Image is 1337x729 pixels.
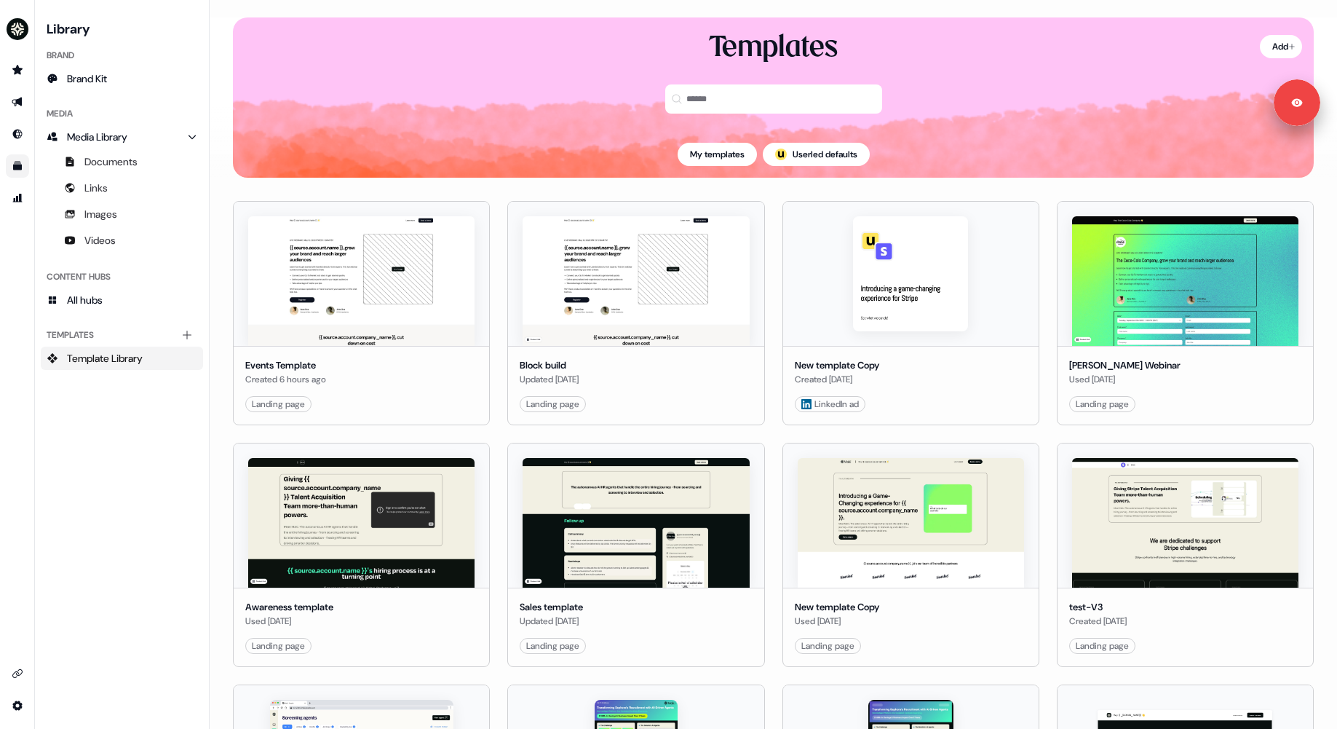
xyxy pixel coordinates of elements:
span: Brand Kit [67,71,107,86]
span: Links [84,181,108,195]
a: Go to prospects [6,58,29,82]
a: Go to integrations [6,694,29,717]
div: Landing page [1076,397,1129,411]
button: Block buildBlock buildUpdated [DATE]Landing page [507,201,764,425]
button: My templates [678,143,757,166]
button: test-V3test-V3Created [DATE]Landing page [1057,443,1314,667]
div: Media [41,102,203,125]
a: Media Library [41,125,203,149]
span: Images [84,207,117,221]
div: LinkedIn ad [801,397,859,411]
div: Content Hubs [41,265,203,288]
div: Awareness template [245,600,333,615]
div: Created [DATE] [1069,614,1127,628]
div: Landing page [252,639,305,653]
a: Brand Kit [41,67,203,90]
a: Go to attribution [6,186,29,210]
a: Go to integrations [6,662,29,685]
img: Sales template [523,458,749,588]
div: Templates [709,29,838,67]
span: All hubs [67,293,103,307]
span: Media Library [67,130,127,144]
button: Add [1260,35,1302,58]
h3: Library [41,17,203,38]
div: Landing page [526,639,579,653]
div: Brand [41,44,203,67]
div: Updated [DATE] [520,614,583,628]
img: Events Template [248,216,475,346]
button: Awareness templateAwareness templateUsed [DATE]Landing page [233,443,490,667]
button: New template CopyNew template CopyCreated [DATE] LinkedIn ad [782,201,1039,425]
a: Go to outbound experience [6,90,29,114]
span: Template Library [67,351,143,366]
button: userled logo;Userled defaults [763,143,870,166]
img: Block build [523,216,749,346]
button: Events TemplateEvents TemplateCreated 6 hours agoLanding page [233,201,490,425]
a: Documents [41,150,203,173]
img: Awareness template [248,458,475,588]
div: Used [DATE] [1069,372,1181,387]
button: New template CopyNew template CopyUsed [DATE]Landing page [782,443,1039,667]
div: New template Copy [795,600,879,615]
div: Updated [DATE] [520,372,579,387]
div: test-V3 [1069,600,1127,615]
button: Sales templateSales templateUpdated [DATE]Landing page [507,443,764,667]
div: Used [DATE] [245,614,333,628]
div: Landing page [252,397,305,411]
img: New template Copy [798,458,1024,588]
div: Sales template [520,600,583,615]
img: Maki Webinar [1072,216,1298,346]
div: Events Template [245,358,326,373]
div: Used [DATE] [795,614,879,628]
a: All hubs [41,288,203,312]
img: test-V3 [1072,458,1298,588]
a: Links [41,176,203,200]
span: Documents [84,154,138,169]
div: Block build [520,358,579,373]
a: Template Library [41,347,203,370]
div: Landing page [801,639,854,653]
div: [PERSON_NAME] Webinar [1069,358,1181,373]
div: Landing page [1076,639,1129,653]
img: New template Copy [853,216,968,331]
div: Templates [41,323,203,347]
img: userled logo [775,149,787,160]
button: Maki Webinar[PERSON_NAME] WebinarUsed [DATE]Landing page [1057,201,1314,425]
a: Go to templates [6,154,29,178]
div: ; [775,149,787,160]
span: Videos [84,233,116,248]
div: New template Copy [795,358,879,373]
a: Go to Inbound [6,122,29,146]
div: Created 6 hours ago [245,372,326,387]
div: Landing page [526,397,579,411]
div: Created [DATE] [795,372,879,387]
a: Videos [41,229,203,252]
a: Images [41,202,203,226]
